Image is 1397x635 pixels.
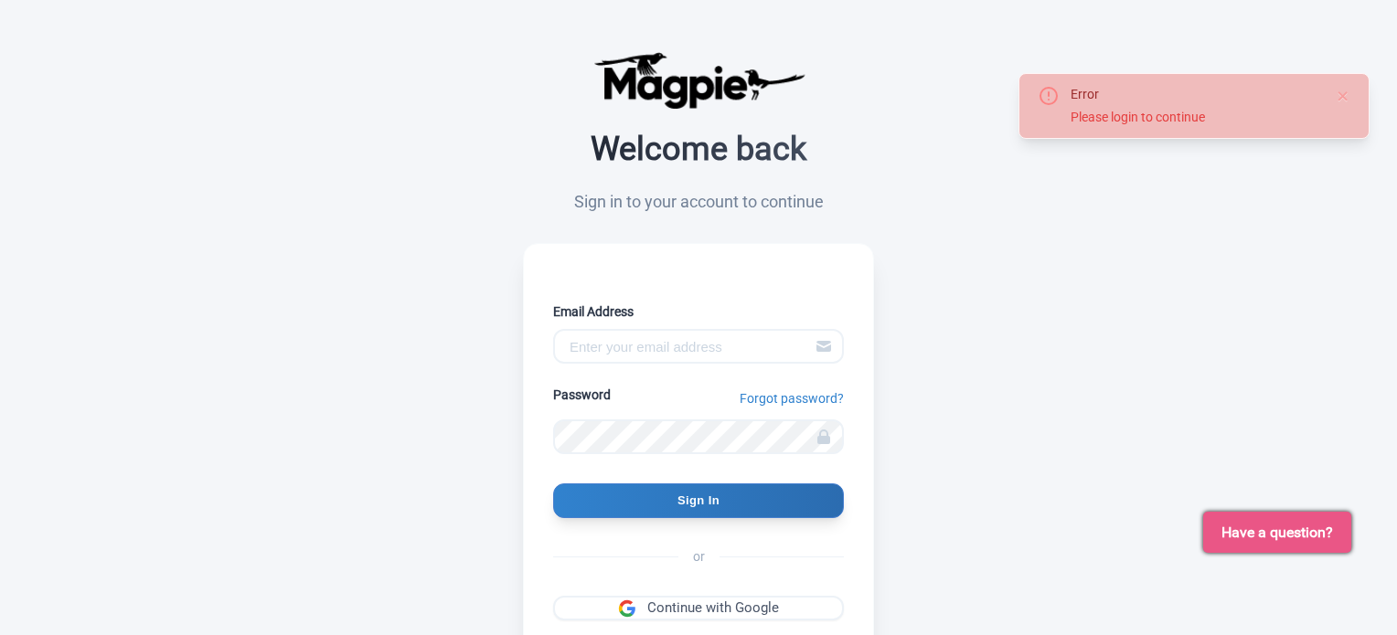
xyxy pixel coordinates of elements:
a: Forgot password? [740,389,844,408]
img: logo-ab69f6fb50320c5b225c76a69d11143b.png [589,51,808,110]
input: Sign In [553,483,844,518]
label: Email Address [553,302,844,322]
button: Have a question? [1203,512,1351,553]
button: Close [1336,85,1350,107]
label: Password [553,386,611,405]
input: Enter your email address [553,329,844,364]
div: Please login to continue [1071,108,1321,127]
h2: Welcome back [523,132,874,168]
span: or [678,547,720,566]
a: Continue with Google [553,596,844,620]
div: Error [1071,85,1321,104]
span: Have a question? [1221,522,1333,544]
p: Sign in to your account to continue [523,189,874,214]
